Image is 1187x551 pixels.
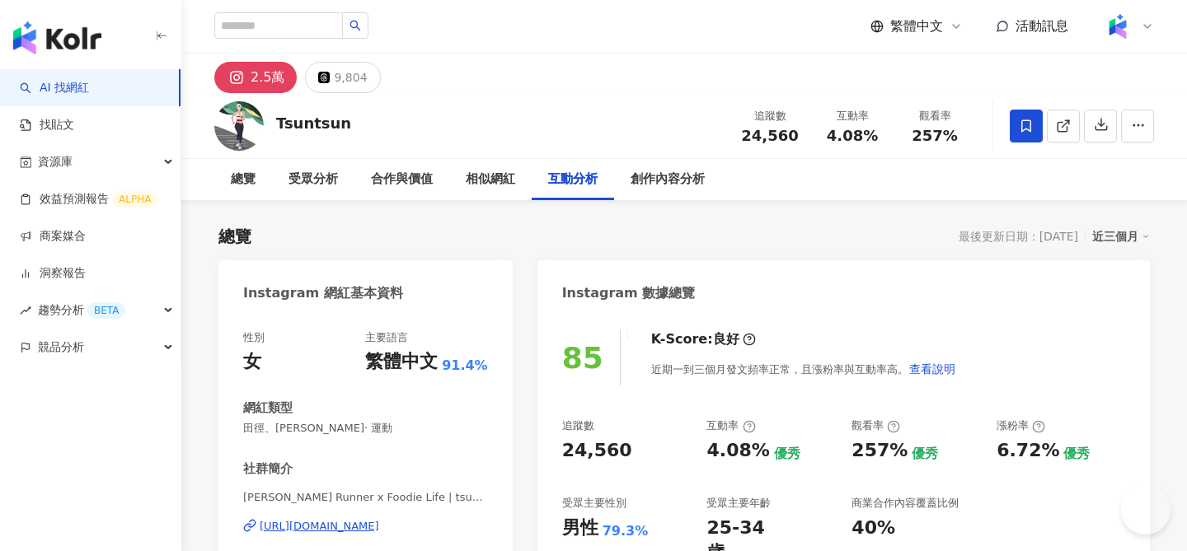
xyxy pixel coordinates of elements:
div: 近三個月 [1092,226,1150,247]
img: KOL Avatar [214,101,264,151]
div: 近期一到三個月發文頻率正常，且漲粉率與互動率高。 [651,353,956,385]
span: 4.08% [827,128,878,144]
div: 男性 [562,516,598,541]
div: 85 [562,341,603,375]
div: 79.3% [603,522,649,540]
div: 良好 [713,330,739,348]
div: 觀看率 [852,418,900,433]
div: [URL][DOMAIN_NAME] [260,519,379,534]
div: 9,804 [334,66,367,89]
div: Instagram 數據總覽 [562,284,696,302]
div: 互動率 [821,108,884,124]
div: Instagram 網紅基本資料 [243,284,403,302]
img: logo [13,21,101,54]
div: 合作與價值 [371,170,433,189]
button: 查看說明 [908,353,956,385]
span: 田徑、[PERSON_NAME]· 運動 [243,421,488,436]
a: 找貼文 [20,117,74,133]
img: Kolr%20app%20icon%20%281%29.png [1102,11,1133,42]
div: 互動分析 [548,170,598,189]
div: 女 [243,349,261,375]
div: 互動率 [706,418,755,433]
a: [URL][DOMAIN_NAME] [243,519,488,534]
div: 創作內容分析 [631,170,705,189]
div: 總覽 [231,170,256,189]
div: 主要語言 [365,330,408,345]
div: 優秀 [1063,445,1090,463]
div: 社群簡介 [243,460,293,478]
div: 繁體中文 [365,349,438,375]
div: 受眾分析 [289,170,338,189]
a: 商案媒合 [20,228,86,245]
span: 趨勢分析 [38,292,125,329]
a: searchAI 找網紅 [20,80,89,96]
span: 資源庫 [38,143,73,180]
div: 受眾主要年齡 [706,496,771,511]
div: 追蹤數 [562,418,594,433]
div: 優秀 [774,445,800,463]
div: 觀看率 [903,108,966,124]
a: 效益預測報告ALPHA [20,191,157,208]
span: 活動訊息 [1016,18,1068,34]
div: 性別 [243,330,265,345]
div: 2.5萬 [251,66,284,89]
div: Tsuntsun [276,113,351,133]
span: search [350,20,361,31]
button: 9,804 [305,62,380,93]
div: 相似網紅 [466,170,515,189]
div: 最後更新日期：[DATE] [959,230,1078,243]
div: 商業合作內容覆蓋比例 [852,496,959,511]
a: 洞察報告 [20,265,86,282]
span: 24,560 [741,127,798,144]
div: 追蹤數 [739,108,801,124]
span: 競品分析 [38,329,84,366]
div: 網紅類型 [243,399,293,417]
div: 漲粉率 [997,418,1045,433]
div: 24,560 [562,438,632,464]
div: 4.08% [706,438,769,464]
div: K-Score : [651,330,756,348]
iframe: Help Scout Beacon - Open [1121,485,1171,535]
span: 繁體中文 [890,17,943,35]
div: 受眾主要性別 [562,496,626,511]
div: 總覽 [218,225,251,248]
span: 257% [912,128,958,144]
span: rise [20,305,31,316]
div: 優秀 [912,445,938,463]
button: 2.5萬 [214,62,297,93]
span: 91.4% [442,357,488,375]
span: 查看說明 [909,362,955,376]
div: BETA [87,302,125,319]
div: 40% [852,516,895,541]
div: 6.72% [997,438,1059,464]
span: [PERSON_NAME] Runner x Foodie Life | tsun_run [243,490,488,505]
div: 257% [852,438,908,464]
